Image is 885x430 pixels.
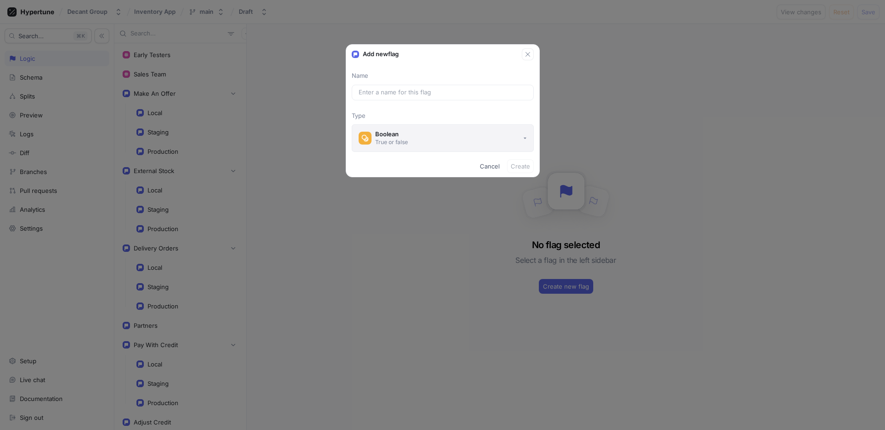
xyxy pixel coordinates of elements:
[352,71,534,81] p: Name
[375,130,408,138] div: Boolean
[352,111,534,121] p: Type
[359,88,527,97] input: Enter a name for this flag
[507,159,534,173] button: Create
[363,50,399,59] p: Add new flag
[511,163,530,169] span: Create
[480,163,500,169] span: Cancel
[352,124,534,152] button: BooleanTrue or false
[476,159,503,173] button: Cancel
[375,138,408,146] div: True or false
